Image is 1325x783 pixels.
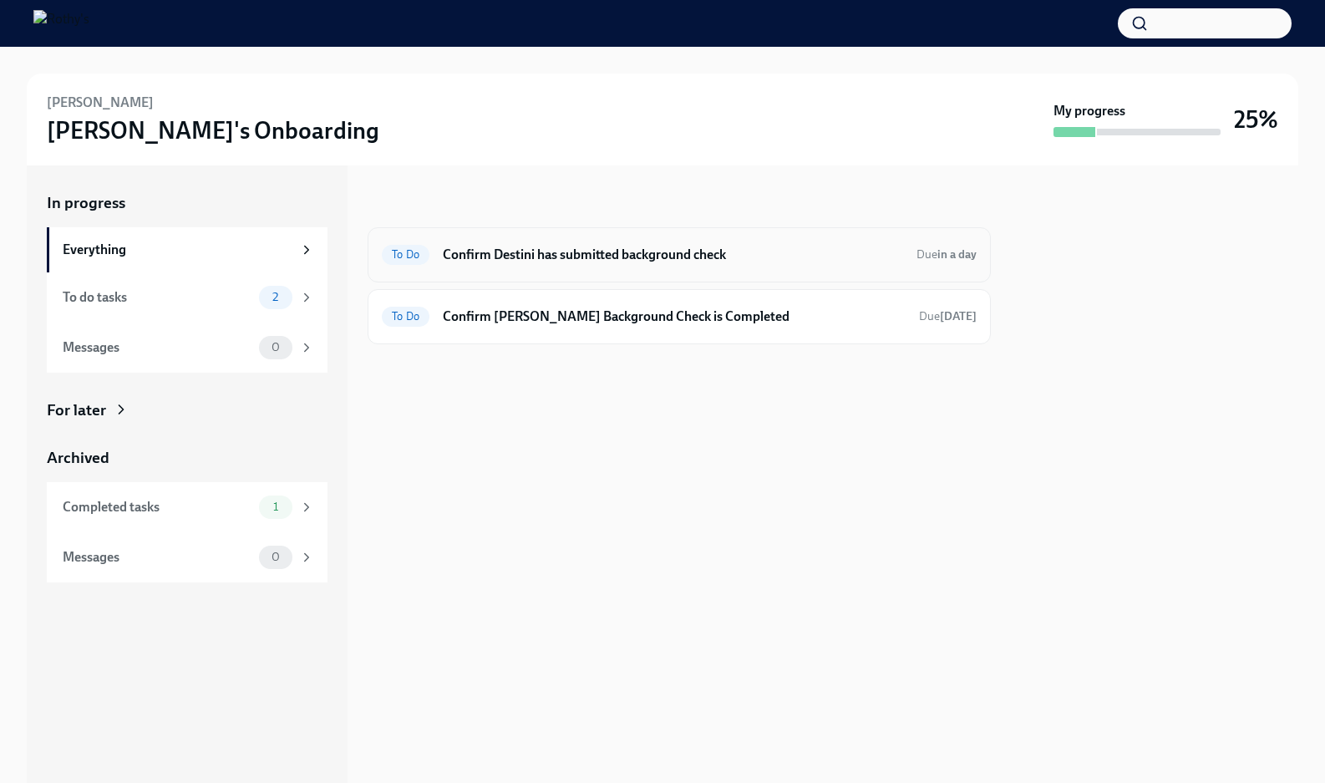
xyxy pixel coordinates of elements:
strong: [DATE] [940,309,977,323]
div: Completed tasks [63,498,252,516]
a: Messages0 [47,323,327,373]
h3: 25% [1234,104,1278,135]
h6: Confirm [PERSON_NAME] Background Check is Completed [443,308,906,326]
h6: [PERSON_NAME] [47,94,154,112]
a: Messages0 [47,532,327,582]
span: 1 [263,501,288,513]
span: To Do [382,248,429,261]
a: In progress [47,192,327,214]
strong: My progress [1053,102,1125,120]
a: To DoConfirm Destini has submitted background checkDuein a day [382,242,977,268]
a: For later [47,399,327,421]
div: In progress [368,192,446,214]
div: To do tasks [63,288,252,307]
div: Everything [63,241,292,259]
span: 0 [261,341,290,353]
span: August 14th, 2025 09:00 [916,247,977,262]
h6: Confirm Destini has submitted background check [443,246,903,264]
a: Everything [47,227,327,272]
div: Messages [63,338,252,357]
img: Rothy's [33,10,89,37]
a: To do tasks2 [47,272,327,323]
span: To Do [382,310,429,323]
span: Due [916,247,977,262]
span: 0 [261,551,290,563]
a: Archived [47,447,327,469]
a: Completed tasks1 [47,482,327,532]
span: August 26th, 2025 09:00 [919,308,977,324]
div: Messages [63,548,252,567]
span: 2 [262,291,288,303]
div: For later [47,399,106,421]
span: Due [919,309,977,323]
strong: in a day [937,247,977,262]
a: To DoConfirm [PERSON_NAME] Background Check is CompletedDue[DATE] [382,303,977,330]
h3: [PERSON_NAME]'s Onboarding [47,115,379,145]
